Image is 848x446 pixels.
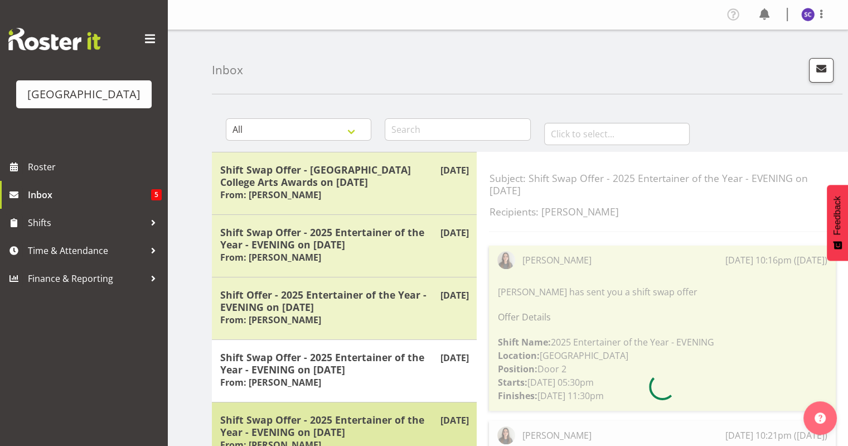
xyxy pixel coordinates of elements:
h6: From: [PERSON_NAME] [220,189,321,200]
p: [DATE] [440,226,468,239]
h5: Shift Swap Offer - 2025 Entertainer of the Year - EVENING on [DATE] [220,226,468,251]
span: Finance & Reporting [28,270,145,287]
h4: Inbox [212,64,243,76]
span: Feedback [832,196,842,235]
span: Roster [28,159,162,175]
p: [DATE] [440,164,468,177]
div: [GEOGRAPHIC_DATA] [27,86,140,103]
button: Feedback - Show survey [827,185,848,261]
h5: Shift Offer - 2025 Entertainer of the Year - EVENING on [DATE] [220,289,468,313]
h5: Shift Swap Offer - [GEOGRAPHIC_DATA] College Arts Awards on [DATE] [220,164,468,188]
input: Click to select... [544,123,690,145]
p: [DATE] [440,351,468,365]
img: skye-colonna9939.jpg [801,8,815,21]
span: 5 [151,189,162,200]
p: [DATE] [440,414,468,427]
h6: From: [PERSON_NAME] [220,252,321,263]
p: [DATE] [440,289,468,302]
h6: From: [PERSON_NAME] [220,314,321,325]
h5: Shift Swap Offer - 2025 Entertainer of the Year - EVENING on [DATE] [220,414,468,438]
h6: From: [PERSON_NAME] [220,377,321,388]
span: Shifts [28,214,145,231]
span: Inbox [28,186,151,203]
span: Time & Attendance [28,242,145,259]
img: Rosterit website logo [8,28,100,50]
h5: Shift Swap Offer - 2025 Entertainer of the Year - EVENING on [DATE] [220,351,468,376]
img: help-xxl-2.png [815,413,826,424]
input: Search [385,118,530,141]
